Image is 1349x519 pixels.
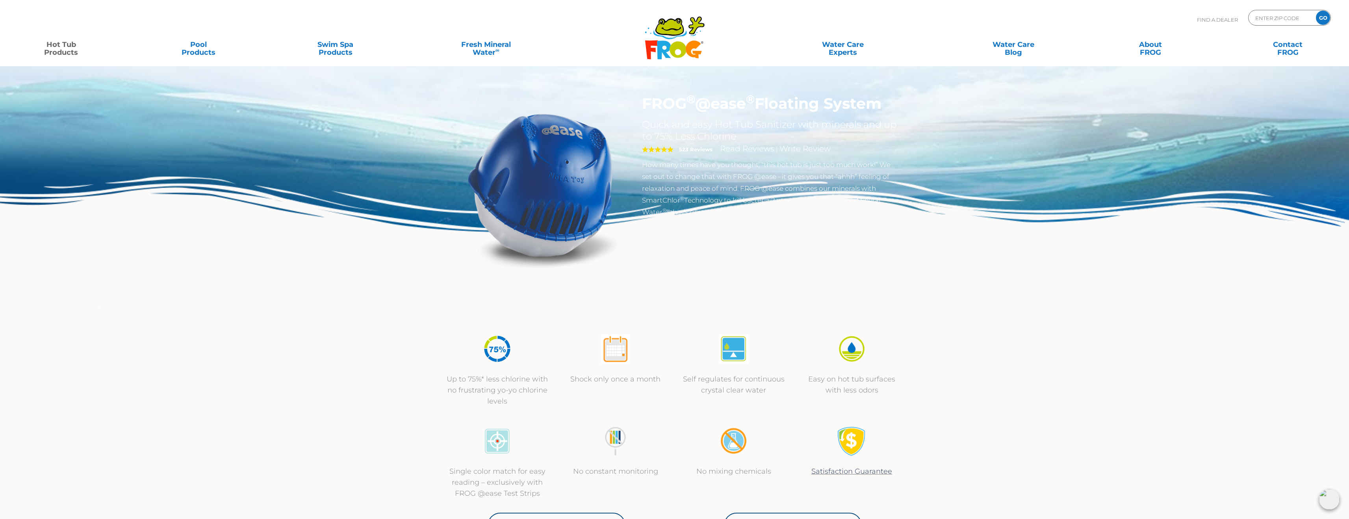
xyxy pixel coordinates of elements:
[564,466,667,477] p: No constant monitoring
[642,95,899,113] h1: FROG @ease Floating System
[1254,12,1308,24] input: Zip Code Form
[642,159,899,242] p: How many times have you thought, “this hot tub is just too much work!” We set out to change that ...
[776,145,778,153] span: |
[683,466,785,477] p: No mixing chemicals
[1097,37,1204,52] a: AboutFROG
[564,374,667,385] p: Shock only once a month
[601,426,630,456] img: no-constant-monitoring1
[719,334,748,364] img: atease-icon-self-regulates
[145,37,252,52] a: PoolProducts
[482,426,512,456] img: icon-atease-color-match
[450,95,631,275] img: hot-tub-product-atease-system.png
[811,467,892,476] a: Satisfaction Guarantee
[719,426,748,456] img: no-mixing1
[642,119,899,142] h2: Quick and easy Hot Tub Sanitizer with minerals and up to 75% Less Chlorine
[419,37,553,52] a: Fresh MineralWater∞
[683,374,785,396] p: Self regulates for continuous crystal clear water
[687,92,695,106] sup: ®
[756,37,930,52] a: Water CareExperts
[1316,11,1330,25] input: GO
[1234,37,1341,52] a: ContactFROG
[1319,489,1340,510] img: openIcon
[720,144,774,153] a: Read Reviews
[801,374,903,396] p: Easy on hot tub surfaces with less odors
[446,466,549,499] p: Single color match for easy reading – exclusively with FROG @ease Test Strips
[1197,10,1238,30] p: Find A Dealer
[679,146,713,153] strong: 523 Reviews
[746,92,755,106] sup: ®
[779,144,831,153] a: Write Review
[282,37,389,52] a: Swim SpaProducts
[837,426,867,456] img: Satisfaction Guarantee Icon
[960,37,1067,52] a: Water CareBlog
[601,334,630,364] img: atease-icon-shock-once
[482,334,512,364] img: icon-atease-75percent-less
[446,374,549,407] p: Up to 75%* less chlorine with no frustrating yo-yo chlorine levels
[837,334,867,364] img: icon-atease-easy-on
[8,37,115,52] a: Hot TubProducts
[642,146,674,153] span: 5
[495,47,499,53] sup: ∞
